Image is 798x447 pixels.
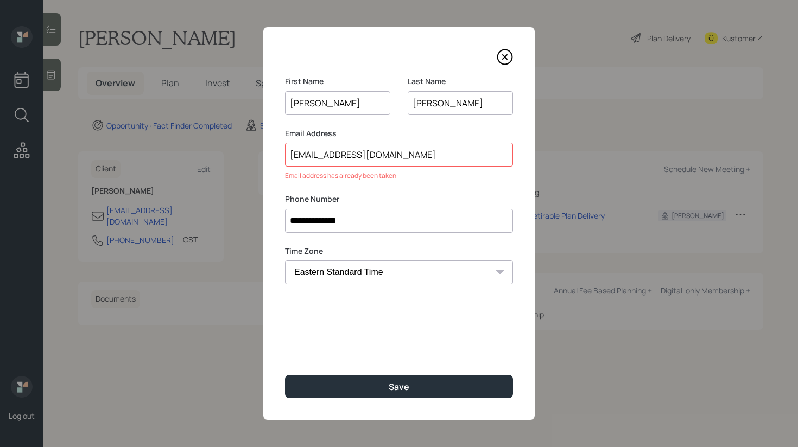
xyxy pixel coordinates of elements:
[408,76,513,87] label: Last Name
[285,76,390,87] label: First Name
[285,246,513,257] label: Time Zone
[285,128,513,139] label: Email Address
[285,171,513,181] div: Email address has already been taken
[285,375,513,398] button: Save
[389,381,409,393] div: Save
[285,194,513,205] label: Phone Number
